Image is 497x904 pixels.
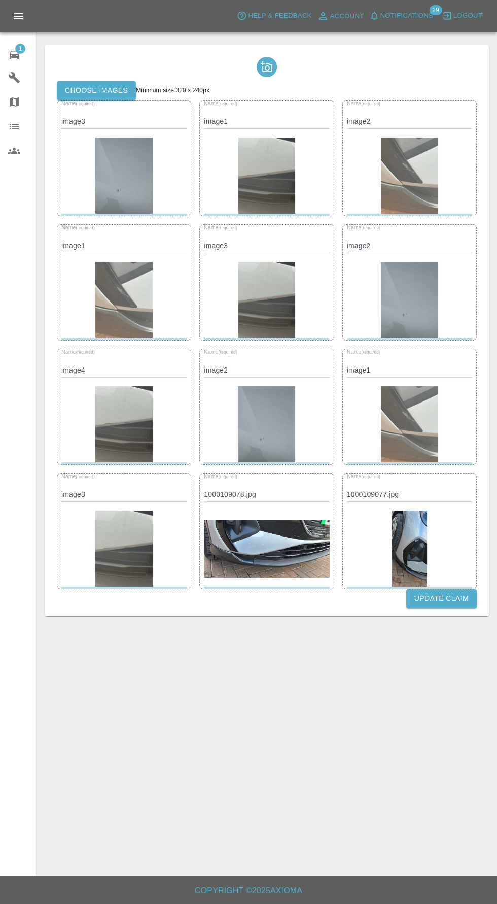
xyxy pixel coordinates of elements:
small: (required) [219,225,237,230]
button: Logout [440,8,485,24]
span: Name [204,349,237,355]
span: Name [204,100,237,106]
span: Account [330,11,364,22]
small: (required) [361,225,380,230]
a: Account [314,8,367,24]
small: (required) [219,474,237,479]
small: (required) [361,350,380,354]
small: (required) [219,350,237,354]
small: (required) [219,101,237,106]
small: (required) [76,101,94,106]
span: Name [61,224,95,230]
h6: Copyright © 2025 Axioma [8,884,489,898]
span: Name [347,100,380,106]
span: Name [61,349,95,355]
label: Choose images [57,81,136,100]
button: Notifications [367,8,436,24]
span: Name [347,473,380,479]
span: Notifications [380,10,433,22]
span: Name [204,473,237,479]
span: Name [61,100,95,106]
span: 29 [429,5,442,15]
small: (required) [76,474,94,479]
button: Update Claim [406,589,477,608]
button: Open drawer [6,4,30,28]
small: (required) [76,350,94,354]
span: Name [61,473,95,479]
span: Minimum size 320 x 240px [136,87,209,94]
span: Name [347,349,380,355]
small: (required) [361,474,380,479]
small: (required) [361,101,380,106]
span: Logout [453,10,482,22]
button: Help & Feedback [234,8,314,24]
small: (required) [76,225,94,230]
span: Name [204,224,237,230]
span: Name [347,224,380,230]
span: Help & Feedback [248,10,311,22]
span: 1 [15,44,25,54]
